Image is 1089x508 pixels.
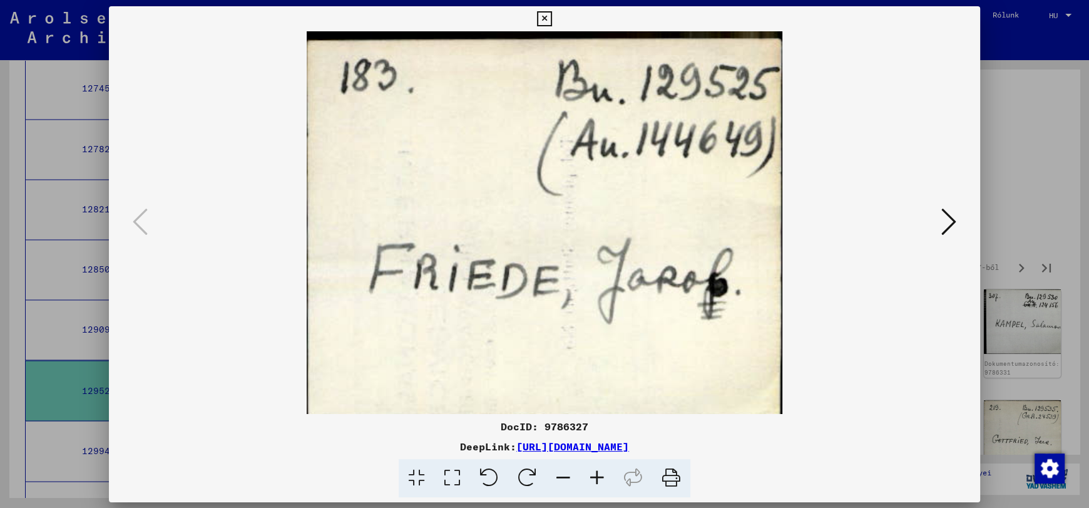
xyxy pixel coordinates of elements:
div: DeepLink: [109,439,980,454]
a: [URL][DOMAIN_NAME] [516,440,629,453]
div: Hozzájárulás módosítása [1034,453,1064,483]
img: Hozzájárulás módosítása [1035,454,1065,484]
img: 001.jpg [151,31,938,414]
div: DocID: 9786327 [109,419,980,434]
